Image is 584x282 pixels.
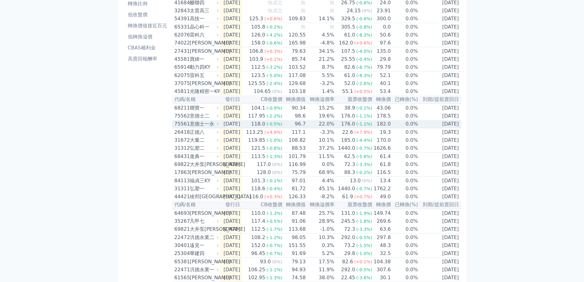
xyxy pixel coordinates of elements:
td: [DATE] [220,104,243,112]
a: 轉換價值接近百元 [125,21,170,31]
div: 65914 [174,64,188,71]
span: (-2.2%) [266,114,282,118]
li: 高賣回報酬率 [125,55,170,63]
td: 90.34 [283,104,306,112]
span: (-2.4%) [266,81,282,86]
th: 已轉換(%) [391,95,418,104]
div: 24.15 [345,7,362,14]
td: 4.4% [306,177,334,185]
td: 0.0% [391,112,418,120]
span: (-6.7%) [356,65,372,70]
div: 52.0 [343,80,357,87]
a: 低轉換溢價 [125,32,170,42]
td: 45.1% [306,185,334,193]
div: 晶心科一 [190,23,218,31]
span: (-0.6%) [356,16,372,21]
span: (-1.1%) [356,114,372,118]
td: 108.82 [283,136,306,144]
td: [DATE] [418,15,461,23]
div: 118.0 [250,120,266,128]
td: 116.5 [372,168,391,177]
div: 高技一 [190,15,218,22]
div: 37075 [174,80,188,87]
div: 113.5 [250,153,266,160]
td: 103.18 [283,87,306,95]
span: (-1.3%) [266,154,282,159]
div: 105.8 [250,23,266,31]
td: [DATE] [220,7,243,15]
td: [DATE] [418,79,461,87]
td: [DATE] [220,63,243,71]
div: 62075 [174,72,188,79]
td: 0.0% [391,79,418,87]
div: 123.5 [250,72,266,79]
td: 0.0 [372,23,391,31]
td: [DATE] [418,153,461,161]
td: 129.68 [283,79,306,87]
td: [DATE] [418,55,461,63]
span: (-3.3%) [356,162,372,167]
span: (0%) [272,162,282,167]
span: (-5.0%) [266,73,282,78]
div: 意德士二 [190,112,218,120]
td: 97.01 [283,177,306,185]
div: 25.55 [340,56,357,63]
span: 無 [301,24,306,30]
div: [PERSON_NAME] [190,169,218,176]
td: 120.55 [283,31,306,39]
div: 正德八 [190,129,218,136]
span: (+0.6%) [354,41,372,45]
td: 98.6 [283,112,306,120]
td: 11.5% [306,153,334,161]
td: 19.3 [372,128,391,137]
span: (-0.5%) [266,122,282,126]
td: 50.6 [372,31,391,39]
td: 1762.2 [372,185,391,193]
div: 75562 [174,112,188,120]
td: 19.6% [306,112,334,120]
th: 股票收盤價 [335,95,372,104]
div: 104.1 [250,104,266,112]
td: 61.4 [372,153,391,161]
span: (-4.0%) [356,49,372,54]
li: CBAS權利金 [125,44,170,52]
td: [DATE] [418,160,461,168]
div: 82.6 [343,64,357,71]
div: 162.0 [338,39,354,47]
div: 福貞三KY [190,177,218,184]
span: (-0.2%) [266,25,282,29]
td: 61.8 [372,160,391,168]
td: 0.0% [391,168,418,177]
div: 17863 [174,169,188,176]
td: 34.1% [306,47,334,56]
td: [DATE] [418,128,461,137]
span: (-4.4%) [356,138,372,143]
div: 119.85 [247,137,266,144]
div: [PERSON_NAME] [190,48,218,55]
td: 22.0% [306,120,334,128]
td: 14.1% [306,15,334,23]
span: (+0.3%) [264,49,282,54]
td: 0.0% [391,153,418,161]
span: (+4.9%) [264,130,282,135]
div: 125.3 [248,15,265,22]
div: 大量二 [190,137,218,144]
a: CBAS權利金 [125,43,170,53]
td: 40.1 [372,79,391,87]
td: 116.99 [283,160,306,168]
span: (-8.3%) [356,33,372,37]
td: 0.0% [306,160,334,168]
td: 37.2% [306,144,334,153]
td: [DATE] [418,144,461,153]
span: (0%) [272,89,282,94]
div: 68431 [174,153,188,160]
td: 49.0 [372,193,391,201]
td: 75.79 [283,168,306,177]
td: [DATE] [220,71,243,80]
td: [DATE] [220,55,243,63]
a: 低收盤價 [125,10,170,20]
div: 聯寶一 [190,104,218,112]
div: 26418 [174,129,188,136]
td: 0.0% [391,104,418,112]
td: [DATE] [418,87,461,95]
